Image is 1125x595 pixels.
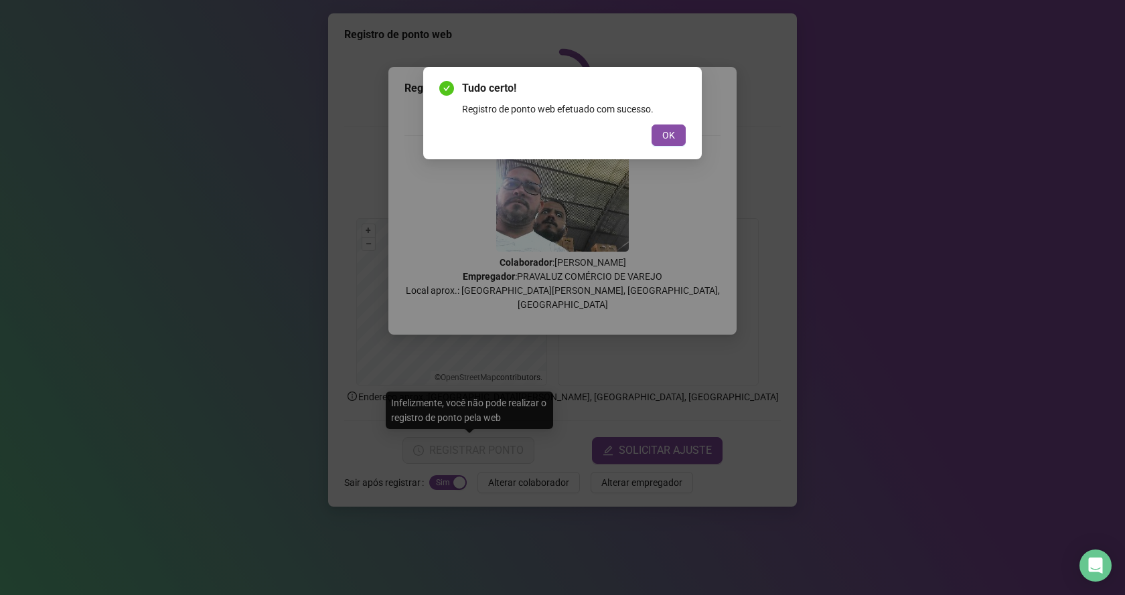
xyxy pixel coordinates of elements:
[662,128,675,143] span: OK
[462,80,686,96] span: Tudo certo!
[439,81,454,96] span: check-circle
[652,124,686,146] button: OK
[1079,549,1112,582] div: Open Intercom Messenger
[462,102,686,116] div: Registro de ponto web efetuado com sucesso.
